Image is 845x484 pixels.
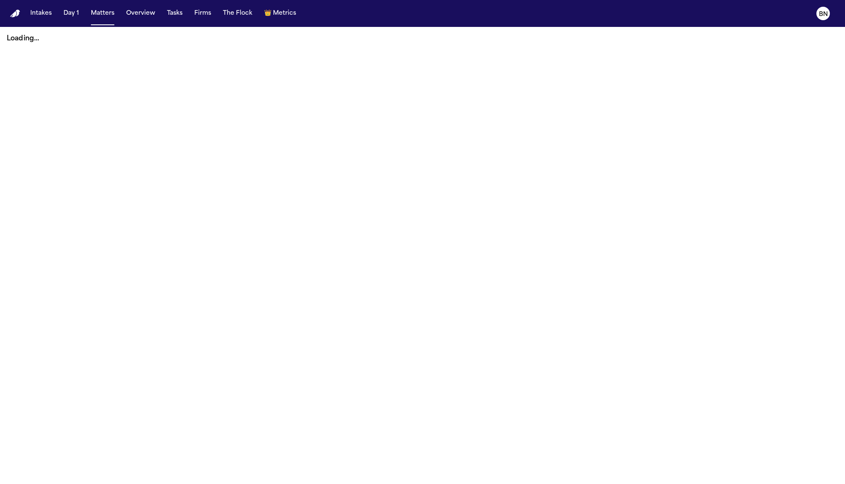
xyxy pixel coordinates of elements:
button: Firms [191,6,215,21]
button: crownMetrics [261,6,299,21]
a: Home [10,10,20,18]
span: crown [264,9,271,18]
button: Tasks [164,6,186,21]
img: Finch Logo [10,10,20,18]
text: BN [819,11,828,17]
button: Matters [87,6,118,21]
p: Loading... [7,34,838,44]
button: Overview [123,6,159,21]
button: Intakes [27,6,55,21]
span: Metrics [273,9,296,18]
button: The Flock [220,6,256,21]
button: Day 1 [60,6,82,21]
